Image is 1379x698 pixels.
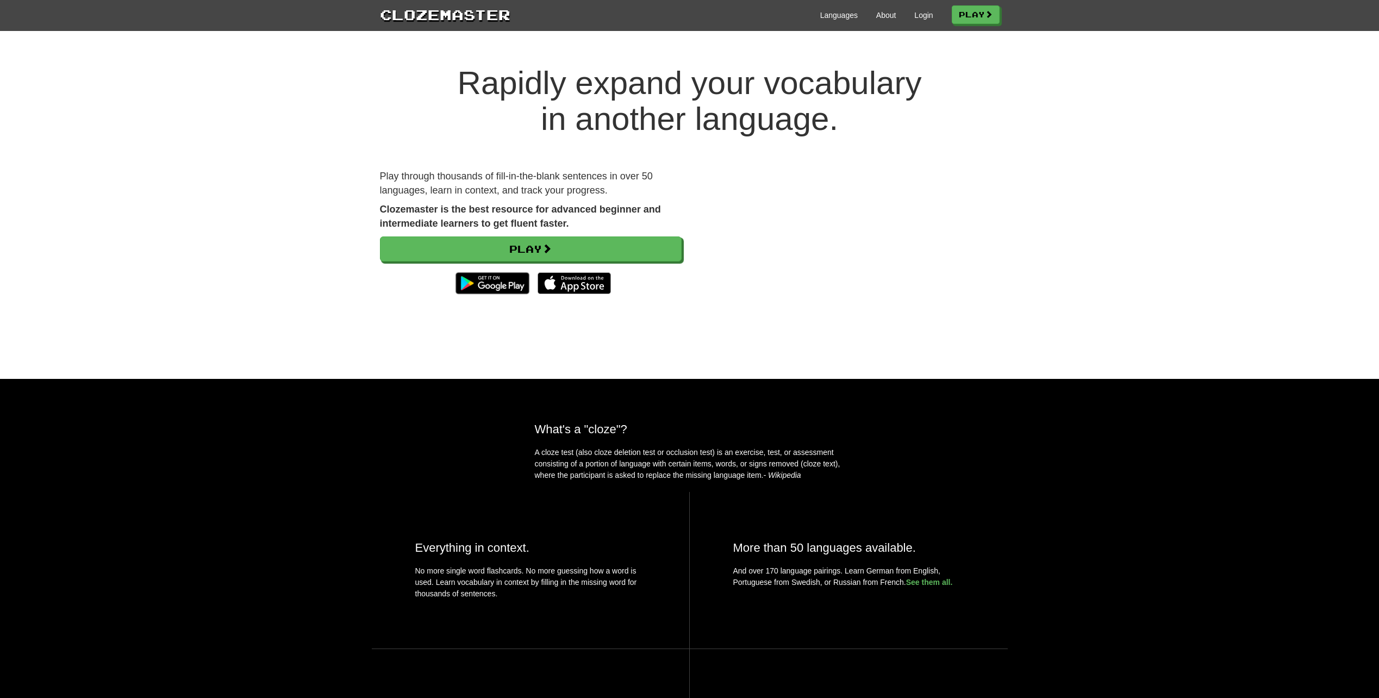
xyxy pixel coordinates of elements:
[820,10,858,21] a: Languages
[535,422,845,436] h2: What's a "cloze"?
[380,170,682,197] p: Play through thousands of fill-in-the-blank sentences in over 50 languages, learn in context, and...
[733,565,964,588] p: And over 170 language pairings. Learn German from English, Portuguese from Swedish, or Russian fr...
[733,541,964,554] h2: More than 50 languages available.
[538,272,611,294] img: Download_on_the_App_Store_Badge_US-UK_135x40-25178aeef6eb6b83b96f5f2d004eda3bffbb37122de64afbaef7...
[380,4,510,24] a: Clozemaster
[380,236,682,261] a: Play
[380,204,661,229] strong: Clozemaster is the best resource for advanced beginner and intermediate learners to get fluent fa...
[535,447,845,481] p: A cloze test (also cloze deletion test or occlusion test) is an exercise, test, or assessment con...
[415,541,646,554] h2: Everything in context.
[906,578,953,587] a: See them all.
[952,5,1000,24] a: Play
[450,267,534,300] img: Get it on Google Play
[914,10,933,21] a: Login
[415,565,646,605] p: No more single word flashcards. No more guessing how a word is used. Learn vocabulary in context ...
[876,10,896,21] a: About
[764,471,801,479] em: - Wikipedia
